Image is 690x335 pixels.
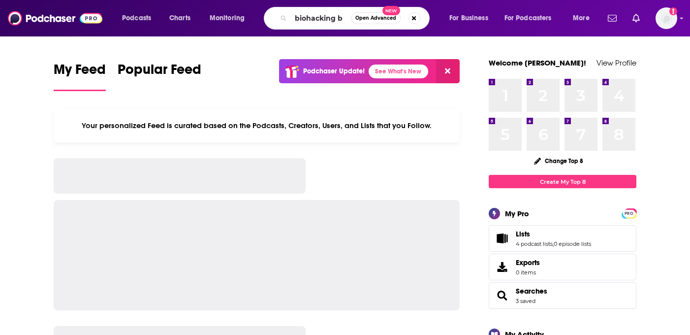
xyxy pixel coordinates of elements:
[656,7,677,29] span: Logged in as teisenbe
[604,10,621,27] a: Show notifications dropdown
[382,6,400,15] span: New
[163,10,196,26] a: Charts
[8,9,102,28] img: Podchaser - Follow, Share and Rate Podcasts
[291,10,351,26] input: Search podcasts, credits, & more...
[516,258,540,267] span: Exports
[115,10,164,26] button: open menu
[656,7,677,29] img: User Profile
[669,7,677,15] svg: Add a profile image
[656,7,677,29] button: Show profile menu
[516,269,540,276] span: 0 items
[492,232,512,245] a: Lists
[54,61,106,91] a: My Feed
[516,240,553,247] a: 4 podcast lists
[516,287,547,296] a: Searches
[505,209,529,218] div: My Pro
[623,210,635,217] span: PRO
[489,175,636,188] a: Create My Top 8
[492,260,512,274] span: Exports
[623,209,635,217] a: PRO
[210,11,245,25] span: Monitoring
[355,16,396,21] span: Open Advanced
[369,65,428,78] a: See What's New
[442,10,501,26] button: open menu
[303,67,365,75] p: Podchaser Update!
[118,61,201,91] a: Popular Feed
[489,282,636,309] span: Searches
[492,289,512,302] a: Searches
[516,230,530,238] span: Lists
[122,11,151,25] span: Podcasts
[498,10,566,26] button: open menu
[554,240,591,247] a: 0 episode lists
[516,298,535,304] a: 3 saved
[489,58,586,67] a: Welcome [PERSON_NAME]!
[566,10,602,26] button: open menu
[489,254,636,280] a: Exports
[54,61,106,84] span: My Feed
[553,240,554,247] span: ,
[203,10,257,26] button: open menu
[54,109,460,142] div: Your personalized Feed is curated based on the Podcasts, Creators, Users, and Lists that you Follow.
[351,12,401,24] button: Open AdvancedNew
[449,11,488,25] span: For Business
[489,225,636,252] span: Lists
[504,11,552,25] span: For Podcasters
[573,11,590,25] span: More
[516,230,591,238] a: Lists
[528,155,589,167] button: Change Top 8
[118,61,201,84] span: Popular Feed
[273,7,439,30] div: Search podcasts, credits, & more...
[628,10,644,27] a: Show notifications dropdown
[596,58,636,67] a: View Profile
[169,11,190,25] span: Charts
